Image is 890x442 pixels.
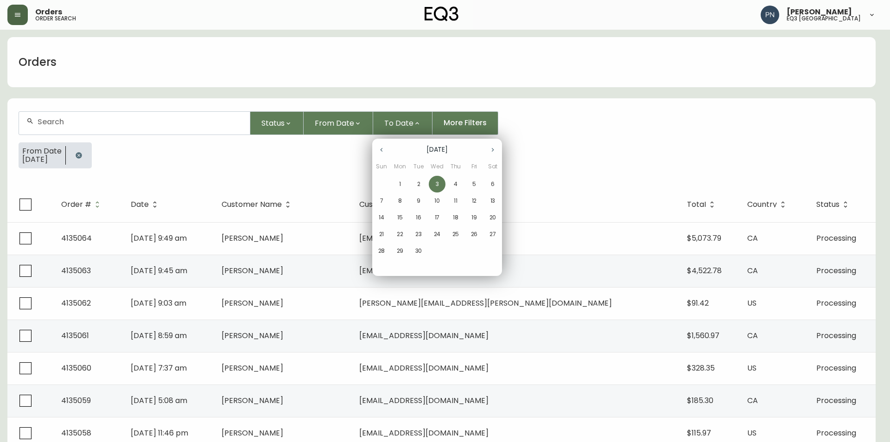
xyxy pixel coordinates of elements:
span: Fri [466,162,483,171]
span: Sun [373,162,390,171]
p: 21 [379,230,384,238]
button: 29 [392,243,408,259]
p: 4 [454,180,458,188]
p: 22 [397,230,403,238]
p: 14 [379,213,384,222]
p: 1 [399,180,401,188]
button: 26 [466,226,483,243]
p: 19 [471,213,477,222]
button: 16 [410,209,427,226]
p: 12 [472,197,477,205]
p: 17 [435,213,440,222]
button: 21 [373,226,390,243]
p: 13 [490,197,496,205]
span: Tue [410,162,427,171]
p: 2 [417,180,420,188]
p: 3 [436,180,439,188]
button: 7 [373,192,390,209]
span: Wed [429,162,445,171]
span: Mon [392,162,408,171]
p: 27 [489,230,496,238]
p: 9 [417,197,420,205]
p: 24 [434,230,441,238]
p: 29 [397,247,404,255]
p: 20 [489,213,496,222]
button: 2 [410,176,427,192]
button: 27 [484,226,501,243]
p: 26 [471,230,478,238]
p: 28 [378,247,385,255]
p: 18 [453,213,458,222]
button: 22 [392,226,408,243]
p: 6 [491,180,495,188]
button: 20 [484,209,501,226]
p: 8 [398,197,402,205]
button: 13 [484,192,501,209]
button: 12 [466,192,483,209]
button: 8 [392,192,408,209]
button: 17 [429,209,445,226]
button: 25 [447,226,464,243]
p: [DATE] [391,145,483,154]
p: 11 [454,197,458,205]
button: 14 [373,209,390,226]
button: 1 [392,176,408,192]
button: 11 [447,192,464,209]
p: 15 [397,213,403,222]
button: 28 [373,243,390,259]
button: 23 [410,226,427,243]
p: 10 [434,197,440,205]
button: 9 [410,192,427,209]
p: 23 [415,230,422,238]
p: 7 [380,197,383,205]
button: 15 [392,209,408,226]
p: 30 [415,247,422,255]
button: 3 [429,176,445,192]
button: 6 [484,176,501,192]
span: Thu [447,162,464,171]
span: Sat [484,162,501,171]
button: 10 [429,192,445,209]
p: 5 [472,180,476,188]
p: 16 [416,213,421,222]
button: 24 [429,226,445,243]
button: 4 [447,176,464,192]
button: 18 [447,209,464,226]
button: 5 [466,176,483,192]
p: 25 [452,230,459,238]
button: 19 [466,209,483,226]
button: 30 [410,243,427,259]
